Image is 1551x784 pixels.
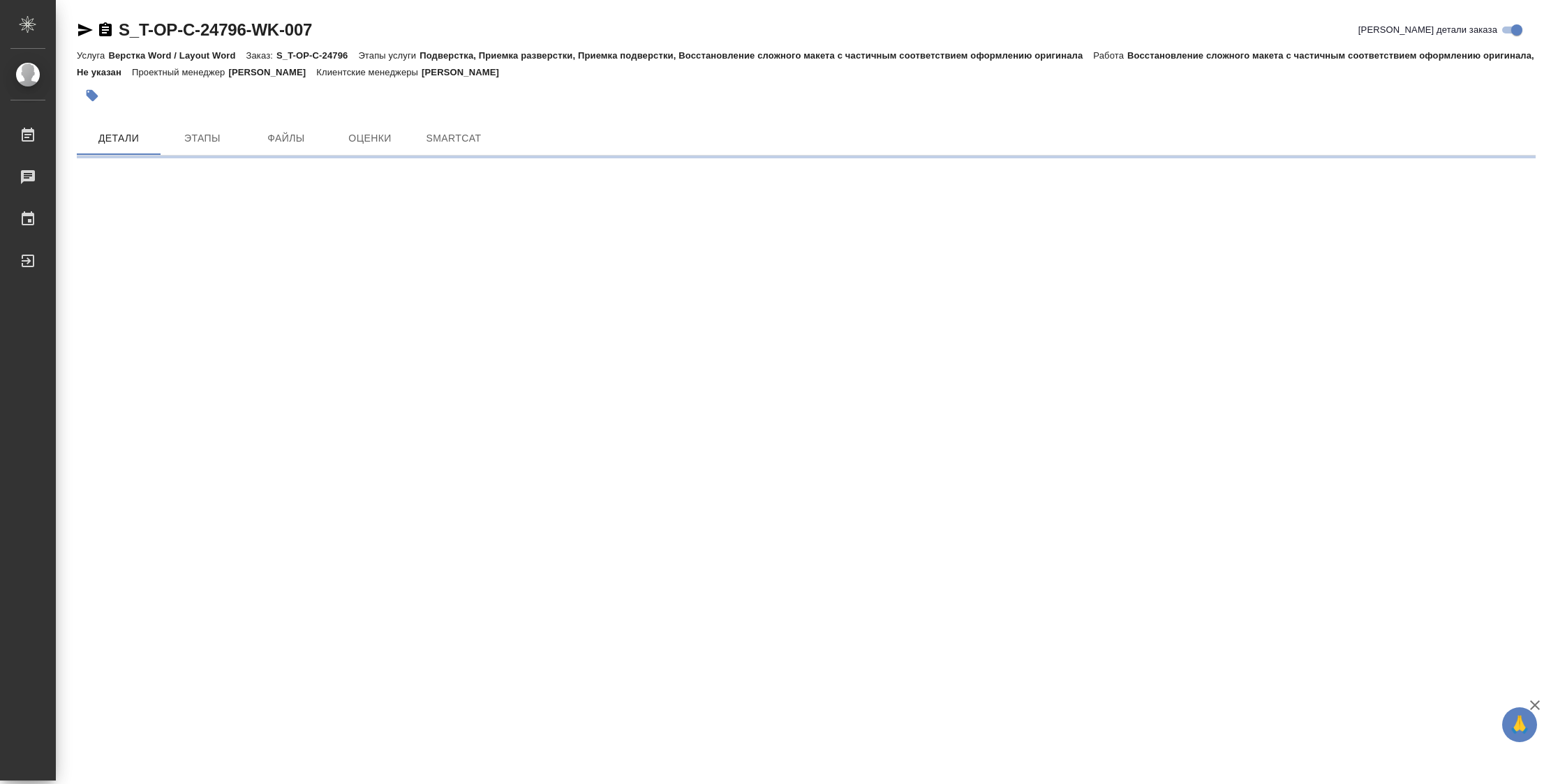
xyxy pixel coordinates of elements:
[108,50,246,61] p: Верстка Word / Layout Word
[1508,710,1531,739] span: 🙏
[1502,707,1537,742] button: 🙏
[132,67,228,77] p: Проектный менеджер
[246,50,276,61] p: Заказ:
[420,130,487,147] span: SmartCat
[1093,50,1127,61] p: Работа
[1358,23,1497,37] span: [PERSON_NAME] детали заказа
[85,130,152,147] span: Детали
[422,67,510,77] p: [PERSON_NAME]
[253,130,320,147] span: Файлы
[169,130,236,147] span: Этапы
[77,22,94,38] button: Скопировать ссылку для ЯМессенджера
[228,67,316,77] p: [PERSON_NAME]
[97,22,114,38] button: Скопировать ссылку
[276,50,358,61] p: S_T-OP-C-24796
[77,80,107,111] button: Добавить тэг
[119,20,312,39] a: S_T-OP-C-24796-WK-007
[316,67,422,77] p: Клиентские менеджеры
[336,130,403,147] span: Оценки
[77,50,108,61] p: Услуга
[420,50,1093,61] p: Подверстка, Приемка разверстки, Приемка подверстки, Восстановление сложного макета с частичным со...
[358,50,420,61] p: Этапы услуги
